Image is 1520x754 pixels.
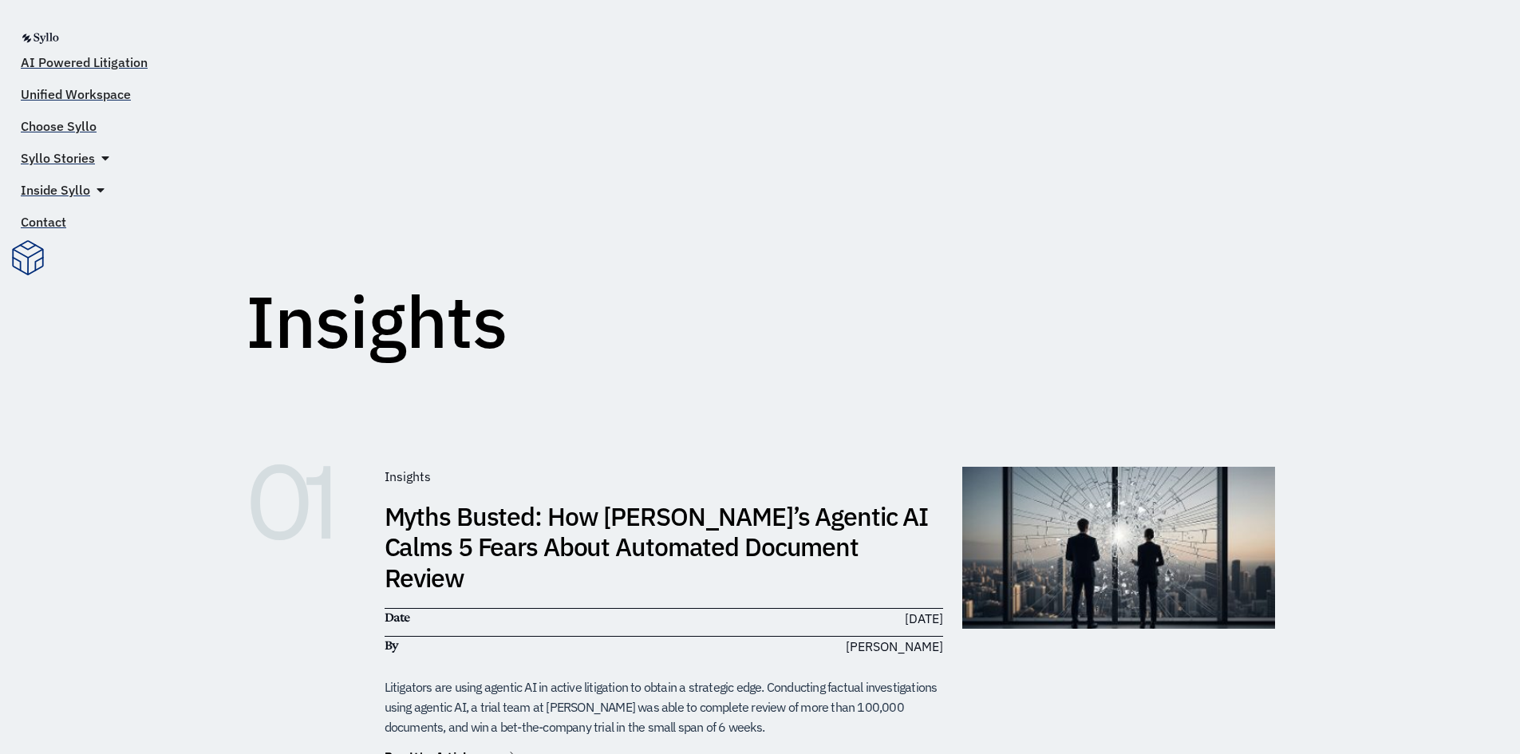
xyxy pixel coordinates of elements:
[8,46,72,238] div: Menu Toggle
[21,85,131,104] a: Unified Workspace
[21,180,90,199] a: Inside Syllo
[385,499,929,594] a: Myths Busted: How [PERSON_NAME]’s Agentic AI Calms 5 Fears About Automated Document Review
[8,46,72,238] nav: Menu
[21,53,148,72] a: AI Powered Litigation
[905,610,943,626] time: [DATE]
[385,637,656,654] h6: By
[246,286,507,357] h1: Insights
[21,33,59,44] img: syllo
[385,468,431,484] span: Insights
[385,677,943,736] div: Litigators are using agentic AI in active litigation to obtain a strategic edge. Conducting factu...
[21,116,97,136] a: Choose Syllo
[846,637,943,656] span: [PERSON_NAME]
[21,148,95,168] a: Syllo Stories
[246,467,365,539] h6: 01
[21,212,66,231] a: Contact
[385,609,656,626] h6: Date
[962,467,1275,629] img: muthsBusted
